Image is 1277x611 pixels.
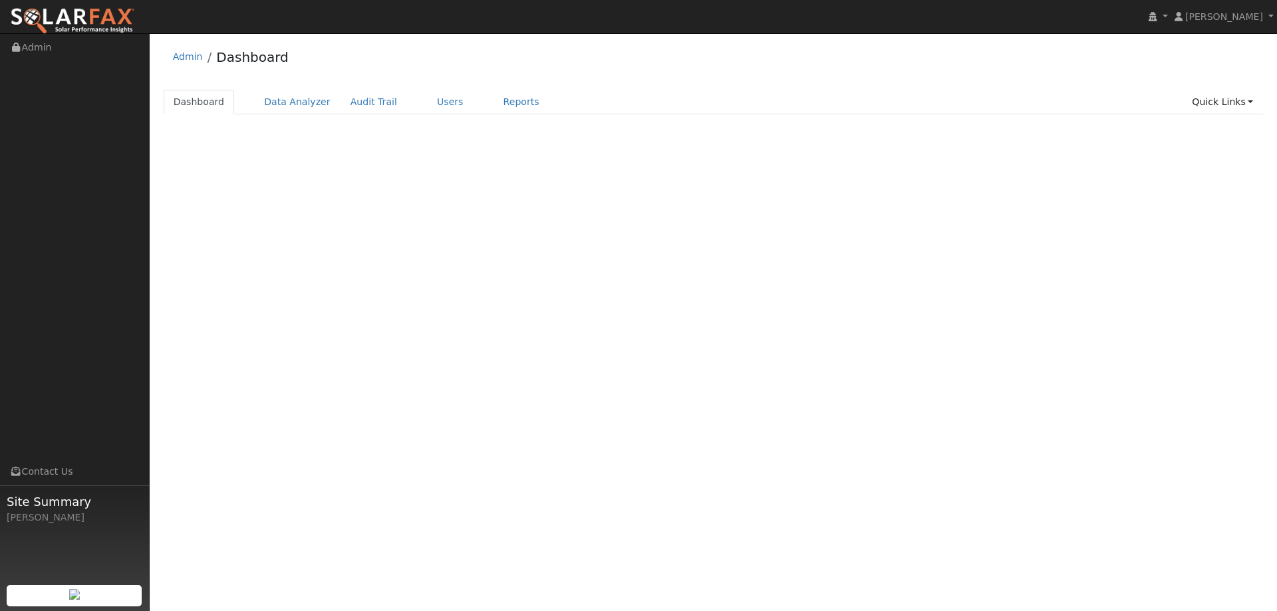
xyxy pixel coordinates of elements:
a: Audit Trail [341,90,407,114]
span: [PERSON_NAME] [1185,11,1263,22]
img: retrieve [69,589,80,600]
a: Dashboard [164,90,235,114]
a: Data Analyzer [254,90,341,114]
span: Site Summary [7,493,142,511]
div: [PERSON_NAME] [7,511,142,525]
a: Users [427,90,474,114]
a: Dashboard [216,49,289,65]
a: Reports [494,90,549,114]
img: SolarFax [10,7,135,35]
a: Admin [173,51,203,62]
a: Quick Links [1182,90,1263,114]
